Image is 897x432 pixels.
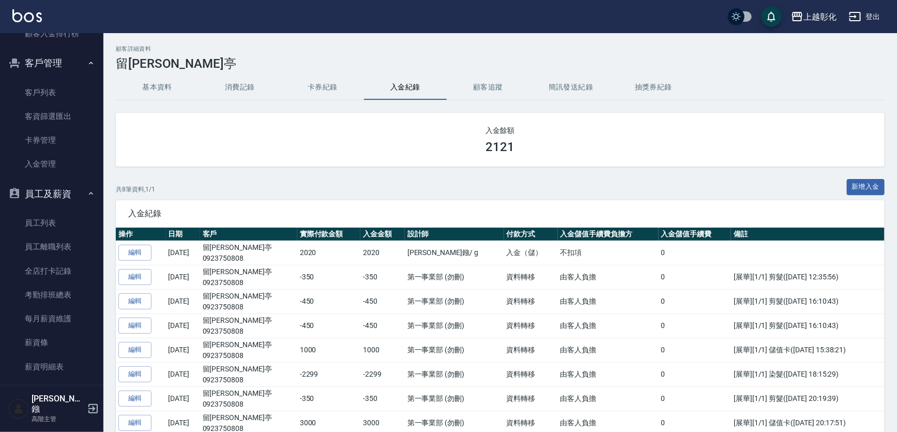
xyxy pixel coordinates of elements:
a: 入金管理 [4,152,99,176]
td: 由客人負擔 [558,386,659,411]
td: 留[PERSON_NAME]亭 [200,338,297,362]
th: 入金儲值手續費負擔方 [558,228,659,241]
button: 員工及薪資 [4,181,99,207]
th: 入金儲值手續費 [659,228,731,241]
a: 考勤排班總表 [4,283,99,307]
td: 資料轉移 [504,289,558,314]
img: Logo [12,9,42,22]
td: 第一事業部 (勿刪) [405,386,504,411]
th: 實際付款金額 [297,228,360,241]
td: 由客人負擔 [558,289,659,314]
a: 卡券管理 [4,128,99,152]
a: 顧客入金排行榜 [4,22,99,46]
a: 編輯 [118,391,151,407]
td: -2299 [360,362,405,386]
button: save [761,6,782,27]
td: 留[PERSON_NAME]亭 [200,314,297,338]
td: 資料轉移 [504,362,558,386]
span: 入金紀錄 [128,208,872,219]
p: 0923750808 [203,277,295,288]
td: 由客人負擔 [558,362,659,386]
td: [DATE] [166,386,200,411]
td: [展華][1/1] 剪髮([DATE] 16:10:43) [731,314,885,338]
td: 2020 [297,241,360,265]
a: 編輯 [118,318,151,334]
td: 由客人負擔 [558,314,659,338]
td: 第一事業部 (勿刪) [405,314,504,338]
td: 資料轉移 [504,386,558,411]
h2: 顧客詳細資料 [116,46,885,52]
h3: 2121 [486,140,515,154]
td: 第一事業部 (勿刪) [405,338,504,362]
td: 1000 [297,338,360,362]
td: 資料轉移 [504,314,558,338]
a: 客資篩選匯出 [4,105,99,128]
td: 資料轉移 [504,338,558,362]
td: 0 [659,386,731,411]
td: 0 [659,241,731,265]
td: 不扣項 [558,241,659,265]
th: 日期 [166,228,200,241]
td: [DATE] [166,362,200,386]
a: 員工離職列表 [4,235,99,259]
td: [DATE] [166,265,200,289]
td: [DATE] [166,338,200,362]
a: 全店打卡記錄 [4,259,99,283]
a: 編輯 [118,269,151,285]
td: 0 [659,265,731,289]
td: -450 [297,289,360,314]
td: -350 [297,265,360,289]
a: 薪資條 [4,331,99,354]
td: 第一事業部 (勿刪) [405,265,504,289]
button: 顧客追蹤 [447,75,529,100]
a: 編輯 [118,415,151,431]
td: [DATE] [166,314,200,338]
td: -350 [297,386,360,411]
a: 每月薪資維護 [4,307,99,331]
button: 客戶管理 [4,50,99,77]
div: 上越彰化 [803,10,837,23]
td: -450 [297,314,360,338]
td: [展華][1/1] 儲值卡([DATE] 15:38:21) [731,338,885,362]
td: -350 [360,265,405,289]
p: 0923750808 [203,375,295,385]
button: 新增入金 [847,179,885,195]
th: 入金金額 [360,228,405,241]
p: 0923750808 [203,399,295,410]
button: 上越彰化 [787,6,841,27]
td: [展華][1/1] 剪髮([DATE] 20:19:39) [731,386,885,411]
td: 留[PERSON_NAME]亭 [200,289,297,314]
a: 編輯 [118,342,151,358]
td: -2299 [297,362,360,386]
td: -350 [360,386,405,411]
p: 0923750808 [203,326,295,337]
a: 編輯 [118,293,151,309]
td: 2020 [360,241,405,265]
p: 0923750808 [203,302,295,312]
a: 員工列表 [4,211,99,235]
td: [展華][1/1] 剪髮([DATE] 12:35:56) [731,265,885,289]
button: 消費記錄 [199,75,281,100]
td: 留[PERSON_NAME]亭 [200,362,297,386]
img: Person [8,398,29,419]
td: 入金（儲） [504,241,558,265]
h2: 入金餘額 [128,125,872,136]
th: 設計師 [405,228,504,241]
td: 留[PERSON_NAME]亭 [200,386,297,411]
td: 由客人負擔 [558,265,659,289]
td: 留[PERSON_NAME]亭 [200,241,297,265]
td: -450 [360,314,405,338]
button: 入金紀錄 [364,75,447,100]
th: 付款方式 [504,228,558,241]
td: 資料轉移 [504,265,558,289]
td: 0 [659,338,731,362]
h3: 留[PERSON_NAME]亭 [116,56,885,71]
td: [DATE] [166,289,200,314]
td: [DATE] [166,241,200,265]
button: 登出 [845,7,885,26]
td: [展華][1/1] 剪髮([DATE] 16:10:43) [731,289,885,314]
td: 由客人負擔 [558,338,659,362]
td: 1000 [360,338,405,362]
td: 0 [659,362,731,386]
p: 高階主管 [32,414,84,424]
